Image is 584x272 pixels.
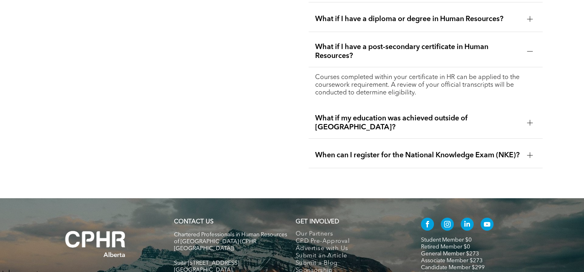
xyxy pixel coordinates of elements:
[174,232,287,251] span: Chartered Professionals in Human Resources of [GEOGRAPHIC_DATA] (CPHR [GEOGRAPHIC_DATA])
[421,244,470,250] a: Retired Member $0
[296,219,339,225] span: GET INVOLVED
[296,231,404,238] a: Our Partners
[421,218,434,233] a: facebook
[461,218,474,233] a: linkedin
[315,74,536,97] p: Courses completed within your certificate in HR can be applied to the coursework requirement. A r...
[174,219,213,225] a: CONTACT US
[296,253,404,260] a: Submit an Article
[421,265,485,270] a: Candidate Member $299
[296,238,404,245] a: CPD Pre-Approval
[421,237,472,243] a: Student Member $0
[315,114,520,132] span: What if my education was achieved outside of [GEOGRAPHIC_DATA]?
[315,43,520,60] span: What if I have a post-secondary certificate in Human Resources?
[296,245,404,253] a: Advertise with Us
[315,15,520,24] span: What if I have a diploma or degree in Human Resources?
[174,260,239,266] span: Suite [STREET_ADDRESS]
[421,258,483,263] a: Associate Member $273
[441,218,454,233] a: instagram
[481,218,494,233] a: youtube
[315,151,520,160] span: When can I register for the National Knowledge Exam (NKE)?
[296,260,404,267] a: Submit a Blog
[421,251,479,257] a: General Member $273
